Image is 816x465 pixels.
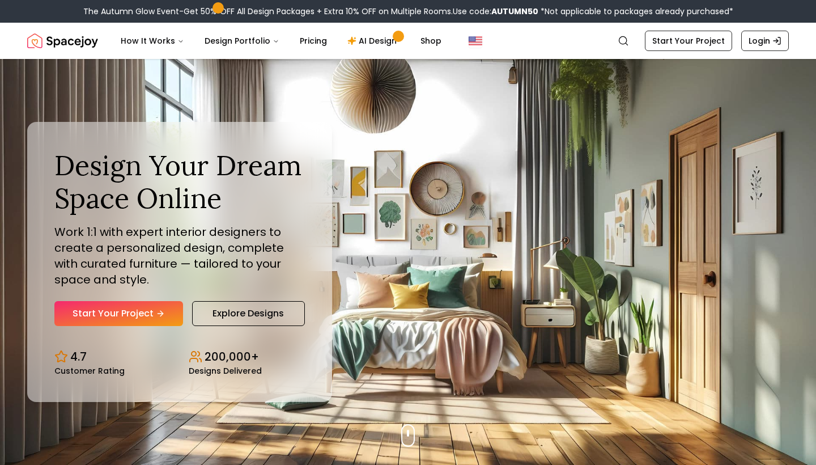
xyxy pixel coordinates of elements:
[27,23,789,59] nav: Global
[112,29,450,52] nav: Main
[741,31,789,51] a: Login
[27,29,98,52] img: Spacejoy Logo
[70,349,87,365] p: 4.7
[27,29,98,52] a: Spacejoy
[195,29,288,52] button: Design Portfolio
[469,34,482,48] img: United States
[189,367,262,375] small: Designs Delivered
[192,301,305,326] a: Explore Designs
[538,6,733,17] span: *Not applicable to packages already purchased*
[54,301,183,326] a: Start Your Project
[54,340,305,375] div: Design stats
[83,6,733,17] div: The Autumn Glow Event-Get 50% OFF All Design Packages + Extra 10% OFF on Multiple Rooms.
[411,29,450,52] a: Shop
[54,224,305,288] p: Work 1:1 with expert interior designers to create a personalized design, complete with curated fu...
[205,349,259,365] p: 200,000+
[291,29,336,52] a: Pricing
[112,29,193,52] button: How It Works
[491,6,538,17] b: AUTUMN50
[645,31,732,51] a: Start Your Project
[54,149,305,214] h1: Design Your Dream Space Online
[453,6,538,17] span: Use code:
[338,29,409,52] a: AI Design
[54,367,125,375] small: Customer Rating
